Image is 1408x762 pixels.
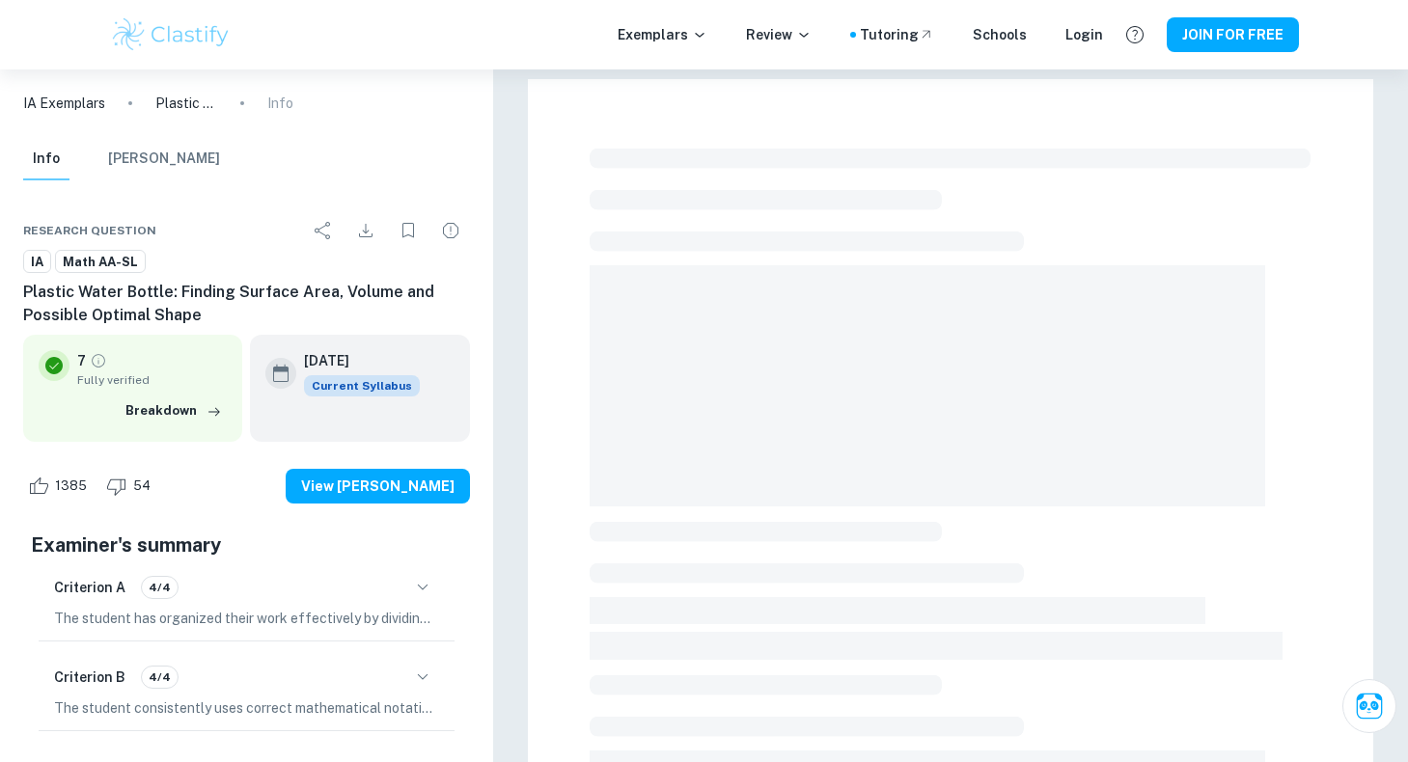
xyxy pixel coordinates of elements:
span: Current Syllabus [304,375,420,396]
span: 1385 [44,476,97,496]
p: Exemplars [618,24,707,45]
h5: Examiner's summary [31,531,462,559]
a: Grade fully verified [90,352,107,369]
span: Math AA-SL [56,253,145,272]
div: Bookmark [389,211,428,250]
button: Info [23,138,69,180]
div: Like [23,471,97,502]
p: 7 [77,350,86,371]
span: 54 [123,476,161,496]
div: Download [346,211,385,250]
span: Research question [23,222,156,239]
button: View [PERSON_NAME] [286,469,470,503]
a: Login [1065,24,1103,45]
h6: Plastic Water Bottle: Finding Surface Area, Volume and Possible Optimal Shape [23,281,470,327]
p: Info [267,93,293,114]
button: Breakdown [121,396,227,425]
h6: [DATE] [304,350,404,371]
button: Help and Feedback [1118,18,1151,51]
span: IA [24,253,50,272]
h6: Criterion B [54,667,125,688]
span: 4/4 [142,579,178,596]
button: Ask Clai [1342,679,1396,733]
a: Schools [973,24,1027,45]
a: Math AA-SL [55,250,146,274]
span: Fully verified [77,371,227,389]
div: Report issue [431,211,470,250]
a: IA Exemplars [23,93,105,114]
h6: Criterion A [54,577,125,598]
button: [PERSON_NAME] [108,138,220,180]
p: The student consistently uses correct mathematical notation, symbols, and terminology throughout ... [54,697,439,719]
img: Clastify logo [110,15,233,54]
div: Share [304,211,343,250]
p: Review [746,24,812,45]
span: 4/4 [142,668,178,686]
div: This exemplar is based on the current syllabus. Feel free to refer to it for inspiration/ideas wh... [304,375,420,396]
p: Plastic Water Bottle: Finding Surface Area, Volume and Possible Optimal Shape [155,93,217,114]
button: JOIN FOR FREE [1167,17,1299,52]
p: The student has organized their work effectively by dividing it into sections and further subdivi... [54,608,439,629]
div: Dislike [101,471,161,502]
a: IA [23,250,51,274]
a: Tutoring [860,24,934,45]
